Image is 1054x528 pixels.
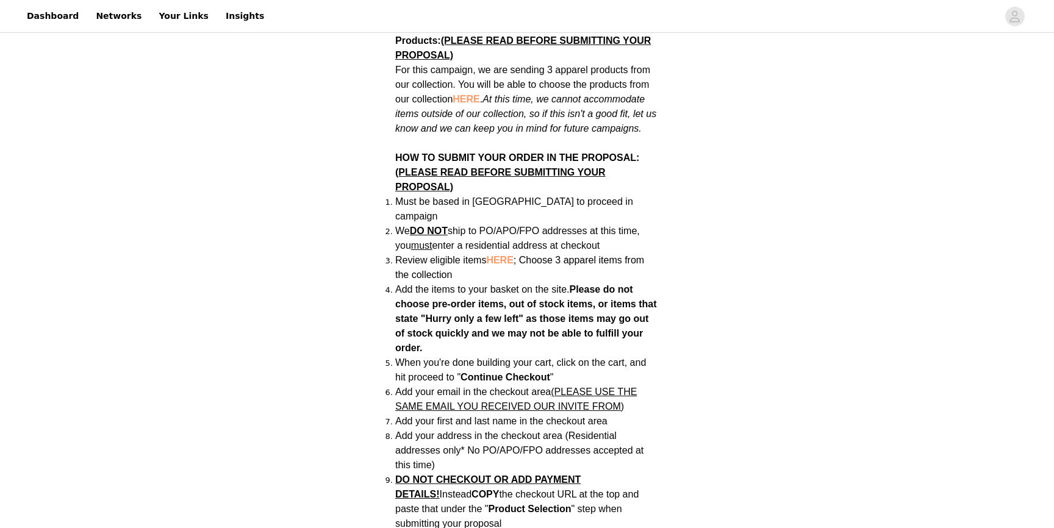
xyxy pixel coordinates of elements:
span: When you're done building your cart, click on the cart, and hit proceed to " " [395,357,646,382]
span: DO NOT CHECKOUT OR ADD PAYMENT DETAILS! [395,474,581,499]
span: Review eligible items [395,255,644,280]
strong: DO NOT [410,226,448,236]
span: Must be based in [GEOGRAPHIC_DATA] to proceed in campaign [395,196,633,221]
span: (PLEASE READ BEFORE SUBMITTING YOUR PROPOSAL) [395,35,651,60]
a: HERE [453,94,479,104]
strong: Continue Checkout [461,372,550,382]
a: Insights [218,2,271,30]
span: must [411,240,432,251]
strong: COPY [471,489,499,499]
span: Add the items to your basket on the site. [395,284,570,294]
span: Add your email in the checkout area [395,387,637,412]
span: Add your first and last name in the checkout area [395,416,608,426]
strong: Product Selection [488,504,571,514]
span: Add your address in the checkout area (Residential addresses only* No PO/APO/FPO addresses accept... [395,430,644,470]
em: At this time, we cannot accommodate items outside of our collection, so if this isn't a good fit,... [395,94,656,134]
strong: Please do not choose pre-order items, out of stock items, or items that state "Hurry only a few l... [395,284,657,353]
a: Your Links [151,2,216,30]
span: (PLEASE READ BEFORE SUBMITTING YOUR PROPOSAL) [395,167,606,192]
strong: Products: [395,35,651,60]
span: (PLEASE USE THE SAME EMAIL YOU RECEIVED OUR INVITE FROM) [395,387,637,412]
div: avatar [1009,7,1020,26]
a: HERE [486,255,513,265]
span: We ship to PO/APO/FPO addresses at this time, you enter a residential address at checkout [395,226,640,251]
a: Dashboard [20,2,86,30]
strong: HOW TO SUBMIT YOUR ORDER IN THE PROPOSAL: [395,152,639,192]
span: For this campaign, we are sending 3 apparel products from our collection. You will be able to cho... [395,65,656,134]
span: ; Choose 3 apparel items from the collection [395,255,644,280]
a: Networks [88,2,149,30]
